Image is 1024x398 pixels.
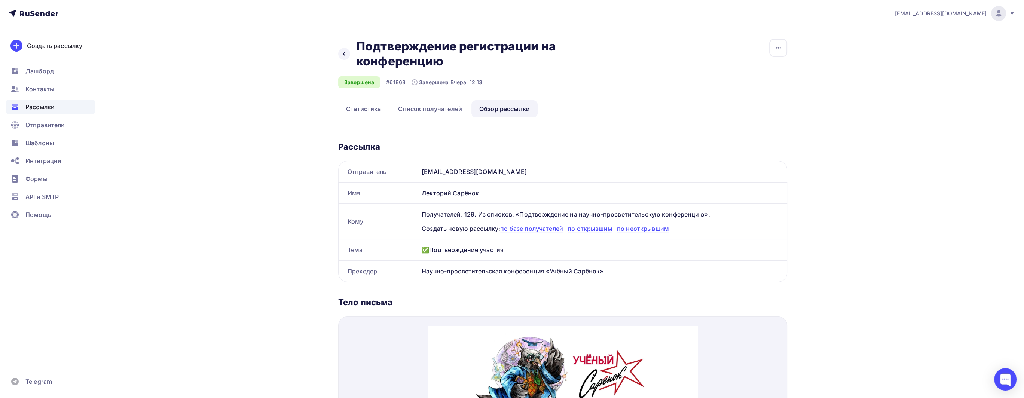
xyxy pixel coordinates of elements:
a: Статистика [338,100,389,117]
strong: «Научно-просветительская конференция «Учёный Сарёнок»» [64,152,187,167]
div: Прехедер [339,261,419,282]
div: Создать рассылку [27,41,82,50]
span: [EMAIL_ADDRESS][DOMAIN_NAME] [895,10,987,17]
h2: Подтверждение регистрации на конференцию [356,39,582,69]
a: Отправители [6,117,95,132]
div: Отправитель [339,161,419,182]
p: , которое начнётся 11 октября в 14:00 по адресу: ул. [STREET_ADDRESS]. [64,151,206,185]
table: divider [41,297,228,299]
img: Telegram [129,322,141,334]
div: [EMAIL_ADDRESS][DOMAIN_NAME] [419,161,787,182]
p: Чтобы быть уверенными, что всем хватит места, подтвердите пожалуйста своё участие: [64,193,206,210]
div: #61868 [386,79,406,86]
span: по неоткрывшим [617,225,669,232]
div: Завершена Вчера, 12:13 [412,79,482,86]
div: Тема [339,239,419,260]
a: Дашборд [6,64,95,79]
a: Рассылки [6,99,95,114]
table: divider [41,117,228,119]
a: Обзор рассылки [471,100,538,117]
span: Помощь [25,210,51,219]
span: Да, участвую :) [116,231,153,237]
div: Лекторий Сарёнок [419,183,787,203]
span: Формы [25,174,48,183]
div: Рассылка [338,141,787,152]
p: Здравствуйте! [64,126,206,135]
div: social [64,322,206,334]
span: Отправители [25,120,65,129]
div: Имя [339,183,419,203]
div: Тело письма [338,297,787,307]
a: Да, участвую :) [60,227,210,241]
span: по открывшим [568,225,612,232]
div: ✅Подтверждение участия [419,239,787,260]
a: Формы [6,171,95,186]
a: Список получателей [390,100,470,117]
div: Научно-просветительская конференция «Учёный Сарёнок» [419,261,787,282]
a: Контакты [6,82,95,97]
div: Завершена [338,76,380,88]
a: Шаблоны [6,135,95,150]
span: по базе получателей [500,225,563,232]
a: [EMAIL_ADDRESS][DOMAIN_NAME] [895,6,1015,21]
span: Контакты [25,85,54,94]
span: Шаблоны [25,138,54,147]
span: Telegram [25,377,52,386]
span: API и SMTP [25,192,59,201]
span: Рассылки [25,102,55,111]
a: Нет, планы изменились :( [60,254,210,267]
table: Telegram icon [129,322,141,334]
div: Кому [339,204,419,239]
p: Вы зарегистрировались на мероприятие [64,143,206,151]
span: Нет, планы изменились :( [104,257,165,263]
span: Дашборд [25,67,54,76]
div: Получателей: 129. Из списков: «Подтверждение на научно-просветительскую конференцию». [422,210,778,219]
div: Создать новую рассылку: [422,224,778,233]
span: Интеграции [25,156,61,165]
